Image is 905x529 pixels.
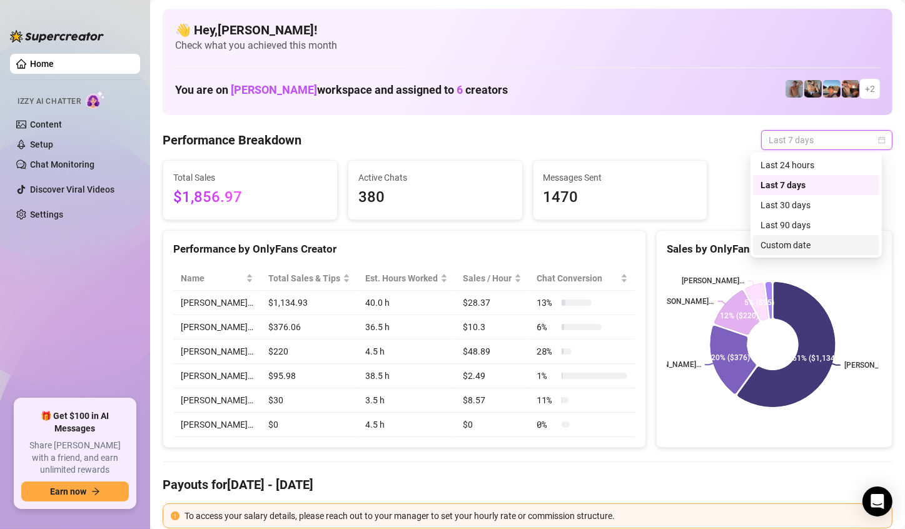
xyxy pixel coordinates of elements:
td: [PERSON_NAME]… [173,315,261,340]
td: 36.5 h [358,315,455,340]
span: Earn now [50,486,86,496]
div: Performance by OnlyFans Creator [173,241,635,258]
div: Sales by OnlyFans Creator [667,241,882,258]
th: Chat Conversion [529,266,635,291]
span: Izzy AI Chatter [18,96,81,108]
button: Earn nowarrow-right [21,481,129,501]
span: Sales / Hour [463,271,512,285]
text: [PERSON_NAME]… [682,277,744,286]
span: 380 [358,186,512,209]
img: AI Chatter [86,91,105,109]
span: Name [181,271,243,285]
h1: You are on workspace and assigned to creators [175,83,508,97]
span: 6 % [537,320,557,334]
text: [PERSON_NAME]… [651,297,714,306]
img: Joey [786,80,803,98]
img: logo-BBDzfeDw.svg [10,30,104,43]
img: George [804,80,822,98]
td: 40.0 h [358,291,455,315]
td: $2.49 [455,364,529,388]
div: To access your salary details, please reach out to your manager to set your hourly rate or commis... [185,509,884,523]
div: Last 90 days [761,218,872,232]
span: Active Chats [358,171,512,184]
div: Last 30 days [753,195,879,215]
div: Last 90 days [753,215,879,235]
text: [PERSON_NAME]… [639,361,701,370]
span: Check what you achieved this month [175,39,880,53]
th: Sales / Hour [455,266,529,291]
a: Home [30,59,54,69]
div: Last 30 days [761,198,872,212]
span: arrow-right [91,487,100,496]
span: $1,856.97 [173,186,327,209]
td: $95.98 [261,364,358,388]
span: Messages Sent [544,171,697,184]
span: 28 % [537,345,557,358]
img: Zach [823,80,841,98]
div: Open Intercom Messenger [862,486,892,516]
td: $376.06 [261,315,358,340]
h4: Payouts for [DATE] - [DATE] [163,476,892,493]
td: [PERSON_NAME]… [173,340,261,364]
span: Share [PERSON_NAME] with a friend, and earn unlimited rewards [21,440,129,476]
td: [PERSON_NAME]… [173,388,261,413]
span: 13 % [537,296,557,310]
td: $1,134.93 [261,291,358,315]
a: Content [30,119,62,129]
h4: 👋 Hey, [PERSON_NAME] ! [175,21,880,39]
td: 3.5 h [358,388,455,413]
td: $28.37 [455,291,529,315]
td: 38.5 h [358,364,455,388]
span: 0 % [537,418,557,431]
th: Name [173,266,261,291]
td: 4.5 h [358,340,455,364]
td: $10.3 [455,315,529,340]
div: Last 7 days [753,175,879,195]
th: Total Sales & Tips [261,266,358,291]
span: 11 % [537,393,557,407]
td: $0 [261,413,358,437]
span: Total Sales & Tips [268,271,340,285]
div: Last 24 hours [761,158,872,172]
td: $8.57 [455,388,529,413]
td: $220 [261,340,358,364]
span: Total Sales [173,171,327,184]
span: 🎁 Get $100 in AI Messages [21,410,129,435]
span: 1 % [537,369,557,383]
img: Osvaldo [842,80,859,98]
div: Custom date [753,235,879,255]
td: $30 [261,388,358,413]
a: Setup [30,139,53,149]
div: Last 7 days [761,178,872,192]
span: [PERSON_NAME] [231,83,317,96]
td: [PERSON_NAME]… [173,364,261,388]
h4: Performance Breakdown [163,131,301,149]
span: Chat Conversion [537,271,617,285]
span: + 2 [865,82,875,96]
a: Settings [30,209,63,219]
a: Chat Monitoring [30,159,94,169]
td: 4.5 h [358,413,455,437]
td: $0 [455,413,529,437]
a: Discover Viral Videos [30,184,114,194]
div: Custom date [761,238,872,252]
td: [PERSON_NAME]… [173,413,261,437]
div: Est. Hours Worked [365,271,438,285]
td: $48.89 [455,340,529,364]
span: 6 [457,83,463,96]
span: exclamation-circle [171,511,179,520]
div: Last 24 hours [753,155,879,175]
span: Last 7 days [769,131,885,149]
td: [PERSON_NAME]… [173,291,261,315]
span: 1470 [544,186,697,209]
span: calendar [878,136,886,144]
